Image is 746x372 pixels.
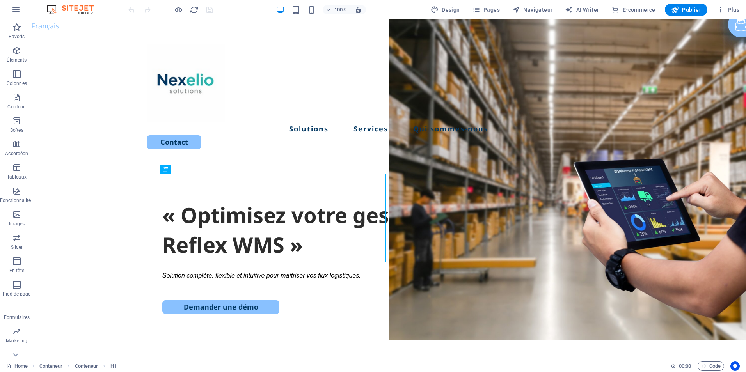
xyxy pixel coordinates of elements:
[45,5,103,14] img: Editor Logo
[110,361,117,371] span: Cliquez pour sélectionner. Double-cliquez pour modifier.
[608,4,658,16] button: E-commerce
[7,104,26,110] p: Contenu
[665,4,707,16] button: Publier
[431,6,460,14] span: Design
[562,4,602,16] button: AI Writer
[428,4,463,16] div: Design (Ctrl+Alt+Y)
[189,5,199,14] button: reload
[469,4,503,16] button: Pages
[565,6,599,14] span: AI Writer
[190,5,199,14] i: Actualiser la page
[39,361,63,371] span: Cliquez pour sélectionner. Double-cliquez pour modifier.
[9,267,24,274] p: En-tête
[9,34,25,40] p: Favoris
[4,314,30,321] p: Formulaires
[11,244,23,250] p: Slider
[512,6,552,14] span: Navigateur
[131,253,330,259] span: Solution complète, flexible et intuitive pour maîtriser vos flux logistiques.
[7,57,27,63] p: Éléments
[717,6,739,14] span: Plus
[9,221,25,227] p: Images
[698,361,724,371] button: Code
[714,4,742,16] button: Plus
[323,5,350,14] button: 100%
[428,4,463,16] button: Design
[10,127,23,133] p: Boîtes
[671,6,701,14] span: Publier
[6,361,28,371] a: Cliquez pour annuler la sélection. Double-cliquez pour ouvrir Pages.
[39,361,117,371] nav: breadcrumb
[334,5,347,14] h6: 100%
[174,5,183,14] button: Cliquez ici pour quitter le mode Aperçu et poursuivre l'édition.
[701,361,721,371] span: Code
[5,151,28,157] p: Accordéon
[671,361,691,371] h6: Durée de la session
[75,361,98,371] span: Cliquez pour sélectionner. Double-cliquez pour modifier.
[730,361,740,371] button: Usercentrics
[679,361,691,371] span: 00 00
[3,291,30,297] p: Pied de page
[684,363,686,369] span: :
[472,6,500,14] span: Pages
[7,174,27,180] p: Tableaux
[611,6,655,14] span: E-commerce
[7,80,27,87] p: Colonnes
[509,4,556,16] button: Navigateur
[6,338,27,344] p: Marketing
[355,6,362,13] i: Lors du redimensionnement, ajuster automatiquement le niveau de zoom en fonction de l'appareil sé...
